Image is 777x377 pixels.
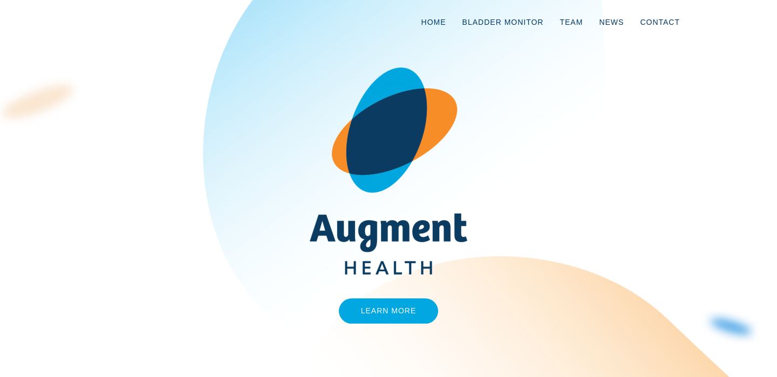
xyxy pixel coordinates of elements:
a: Learn More [339,298,439,324]
a: Bladder Monitor [454,4,552,40]
a: News [591,4,632,40]
a: Team [551,4,591,40]
a: Contact [632,4,688,40]
img: logo [89,18,132,29]
img: AugmentHealth_FullColor_Transparent.png [302,67,475,275]
a: Home [413,4,454,40]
